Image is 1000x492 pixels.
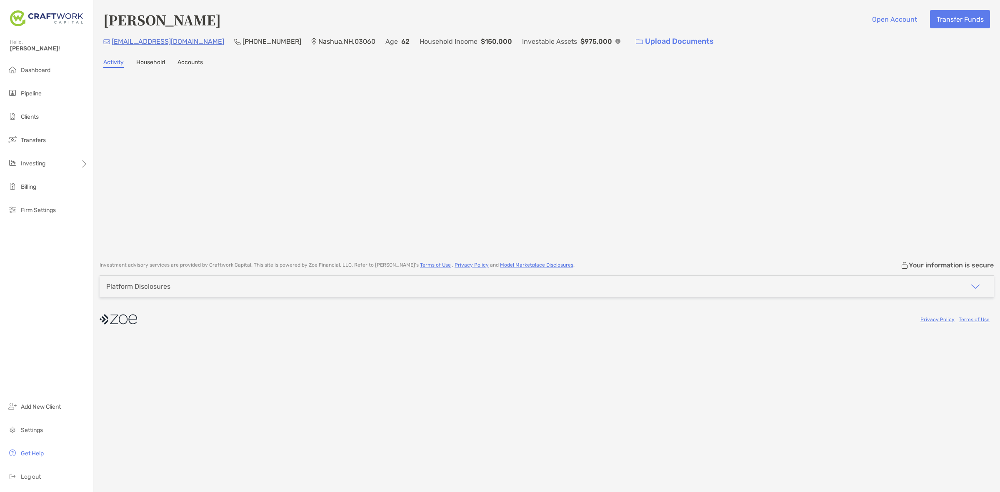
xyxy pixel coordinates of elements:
div: Platform Disclosures [106,282,170,290]
img: pipeline icon [7,88,17,98]
a: Model Marketplace Disclosures [500,262,573,268]
img: logout icon [7,471,17,481]
a: Activity [103,59,124,68]
p: [PHONE_NUMBER] [242,36,301,47]
p: Investable Assets [522,36,577,47]
button: Transfer Funds [930,10,990,28]
p: $150,000 [481,36,512,47]
img: get-help icon [7,448,17,458]
p: [EMAIL_ADDRESS][DOMAIN_NAME] [112,36,224,47]
span: Firm Settings [21,207,56,214]
img: button icon [636,39,643,45]
a: Household [136,59,165,68]
a: Terms of Use [959,317,990,322]
span: Investing [21,160,45,167]
p: Investment advisory services are provided by Craftwork Capital . This site is powered by Zoe Fina... [100,262,575,268]
span: Pipeline [21,90,42,97]
img: firm-settings icon [7,205,17,215]
h4: [PERSON_NAME] [103,10,221,29]
img: icon arrow [970,282,980,292]
img: investing icon [7,158,17,168]
img: Phone Icon [234,38,241,45]
img: add_new_client icon [7,401,17,411]
button: Open Account [865,10,923,28]
img: Info Icon [615,39,620,44]
img: transfers icon [7,135,17,145]
img: Zoe Logo [10,3,83,33]
a: Upload Documents [630,32,719,50]
span: Clients [21,113,39,120]
p: 62 [401,36,410,47]
img: company logo [100,310,137,329]
img: Location Icon [311,38,317,45]
span: Dashboard [21,67,50,74]
span: Transfers [21,137,46,144]
span: Add New Client [21,403,61,410]
img: clients icon [7,111,17,121]
p: Nashua , NH , 03060 [318,36,375,47]
span: [PERSON_NAME]! [10,45,88,52]
p: $975,000 [580,36,612,47]
p: Age [385,36,398,47]
a: Accounts [177,59,203,68]
span: Settings [21,427,43,434]
img: Email Icon [103,39,110,44]
p: Household Income [420,36,477,47]
span: Log out [21,473,41,480]
span: Billing [21,183,36,190]
span: Get Help [21,450,44,457]
img: billing icon [7,181,17,191]
a: Privacy Policy [920,317,955,322]
a: Terms of Use [420,262,451,268]
p: Your information is secure [909,261,994,269]
img: dashboard icon [7,65,17,75]
a: Privacy Policy [455,262,489,268]
img: settings icon [7,425,17,435]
